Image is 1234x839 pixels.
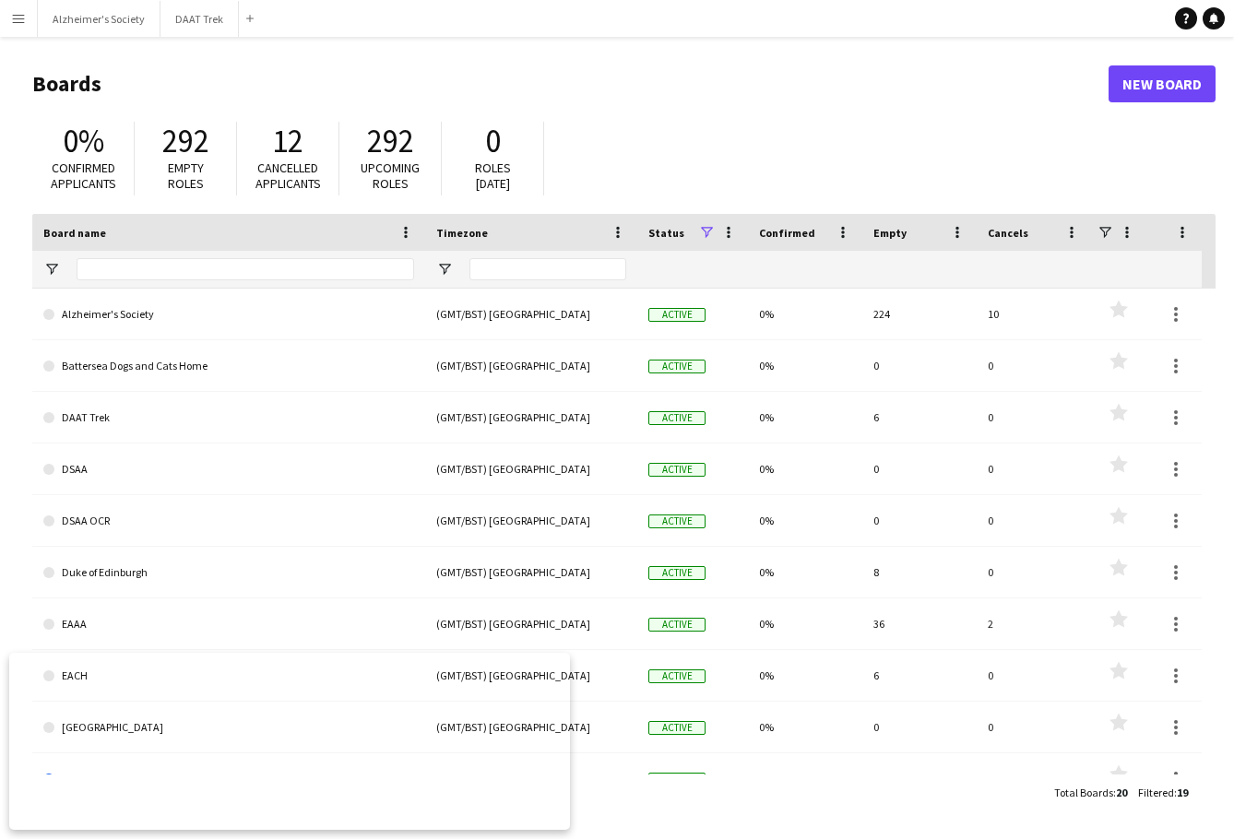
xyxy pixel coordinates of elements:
[862,753,977,804] div: 6
[648,721,706,735] span: Active
[977,443,1091,494] div: 0
[977,702,1091,752] div: 0
[43,392,414,443] a: DAAT Trek
[38,1,160,37] button: Alzheimer's Society
[1138,786,1174,799] span: Filtered
[485,121,501,161] span: 0
[748,753,862,804] div: 0%
[648,773,706,786] span: Active
[648,360,706,373] span: Active
[43,340,414,392] a: Battersea Dogs and Cats Home
[425,443,637,494] div: (GMT/BST) [GEOGRAPHIC_DATA]
[748,650,862,701] div: 0%
[648,566,706,580] span: Active
[425,289,637,339] div: (GMT/BST) [GEOGRAPHIC_DATA]
[648,308,706,322] span: Active
[168,160,204,192] span: Empty roles
[255,160,321,192] span: Cancelled applicants
[748,495,862,546] div: 0%
[1054,774,1127,810] div: :
[977,495,1091,546] div: 0
[425,598,637,649] div: (GMT/BST) [GEOGRAPHIC_DATA]
[43,443,414,495] a: DSAA
[748,443,862,494] div: 0%
[51,160,116,192] span: Confirmed applicants
[873,226,907,240] span: Empty
[425,340,637,391] div: (GMT/BST) [GEOGRAPHIC_DATA]
[862,289,977,339] div: 224
[748,289,862,339] div: 0%
[43,495,414,547] a: DSAA OCR
[43,598,414,650] a: EAAA
[272,121,303,161] span: 12
[425,392,637,443] div: (GMT/BST) [GEOGRAPHIC_DATA]
[425,650,637,701] div: (GMT/BST) [GEOGRAPHIC_DATA]
[475,160,511,192] span: Roles [DATE]
[977,340,1091,391] div: 0
[862,392,977,443] div: 6
[977,650,1091,701] div: 0
[862,598,977,649] div: 36
[977,753,1091,804] div: 0
[43,261,60,278] button: Open Filter Menu
[9,653,570,830] iframe: Popup CTA
[43,547,414,598] a: Duke of Edinburgh
[648,411,706,425] span: Active
[77,258,414,280] input: Board name Filter Input
[361,160,420,192] span: Upcoming roles
[1109,65,1216,102] a: New Board
[1116,786,1127,799] span: 20
[162,121,209,161] span: 292
[648,618,706,632] span: Active
[43,226,106,240] span: Board name
[648,463,706,477] span: Active
[977,392,1091,443] div: 0
[862,547,977,597] div: 8
[648,226,684,240] span: Status
[759,226,815,240] span: Confirmed
[977,598,1091,649] div: 2
[63,121,104,161] span: 0%
[436,261,453,278] button: Open Filter Menu
[977,547,1091,597] div: 0
[862,650,977,701] div: 6
[425,495,637,546] div: (GMT/BST) [GEOGRAPHIC_DATA]
[436,226,488,240] span: Timezone
[862,443,977,494] div: 0
[469,258,626,280] input: Timezone Filter Input
[648,669,706,683] span: Active
[367,121,414,161] span: 292
[988,226,1028,240] span: Cancels
[1054,786,1113,799] span: Total Boards
[862,702,977,752] div: 0
[748,547,862,597] div: 0%
[862,340,977,391] div: 0
[1177,786,1188,799] span: 19
[43,289,414,340] a: Alzheimer's Society
[748,340,862,391] div: 0%
[748,598,862,649] div: 0%
[43,650,414,702] a: EACH
[977,289,1091,339] div: 10
[1138,774,1188,810] div: :
[748,702,862,752] div: 0%
[160,1,239,37] button: DAAT Trek
[32,70,1109,98] h1: Boards
[862,495,977,546] div: 0
[748,392,862,443] div: 0%
[425,547,637,597] div: (GMT/BST) [GEOGRAPHIC_DATA]
[648,514,706,528] span: Active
